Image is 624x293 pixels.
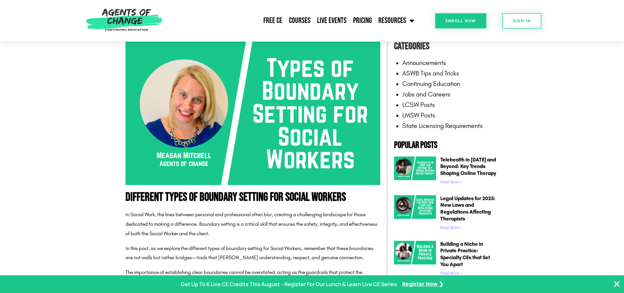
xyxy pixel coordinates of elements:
[394,38,499,54] h4: Categories
[260,12,286,29] a: Free CE
[402,90,450,98] a: Jobs and Careers
[435,13,486,29] a: Enroll Now
[375,12,418,29] a: Resources
[440,195,496,222] a: Legal Updates for 2025: New Laws and Regulations Affecting Therapists
[350,12,375,29] a: Pricing
[440,225,462,230] a: Read more about Legal Updates for 2025: New Laws and Regulations Affecting Therapists
[394,157,436,187] a: Telehealth in 2025 and Beyond Key Trends Shaping Online Therapy
[402,280,443,289] a: Register Now ❯
[165,12,418,29] nav: Menu
[402,80,460,88] a: Continuing Education
[394,241,436,278] a: Building a Niche in Private Practice Specialty CEs that Set You Apart
[440,241,490,267] a: Building a Niche in Private Practice: Specialty CEs that Set You Apart
[402,101,435,109] a: LCSW Posts
[402,59,446,67] a: Announcements
[445,19,476,23] span: Enroll Now
[125,210,380,238] p: In Social Work, the lines between personal and professional often blur, creating a challenging la...
[125,244,380,263] p: In this post, as we explore the different types of boundary setting for Social Workers, remember ...
[125,192,380,203] h1: Different Types of Boundary Setting for Social Workers
[394,141,499,150] h2: Popular Posts
[402,122,483,130] a: State Licensing Requirements
[440,157,496,177] a: Telehealth in [DATE] and Beyond: Key Trends Shaping Online Therapy
[394,241,436,264] img: Building a Niche in Private Practice Specialty CEs that Set You Apart
[402,69,459,77] a: ASWB Tips and Tricks
[314,12,350,29] a: Live Events
[394,195,436,233] a: Legal Updates for 2025 New Laws and Regulations Affecting Therapists
[286,12,314,29] a: Courses
[181,280,397,289] p: Get Up To 6 Live CE Credits This August - Register For Our Lunch & Learn Live CE Series
[394,195,436,219] img: Legal Updates for 2025 New Laws and Regulations Affecting Therapists
[440,180,462,184] a: Read more about Telehealth in 2025 and Beyond: Key Trends Shaping Online Therapy
[402,111,435,119] a: LMSW Posts
[394,157,436,180] img: Telehealth in 2025 and Beyond Key Trends Shaping Online Therapy
[440,271,462,276] a: Read more about Building a Niche in Private Practice: Specialty CEs that Set You Apart
[502,13,541,29] a: SIGN IN
[613,280,621,288] button: Close Banner
[513,19,531,23] span: SIGN IN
